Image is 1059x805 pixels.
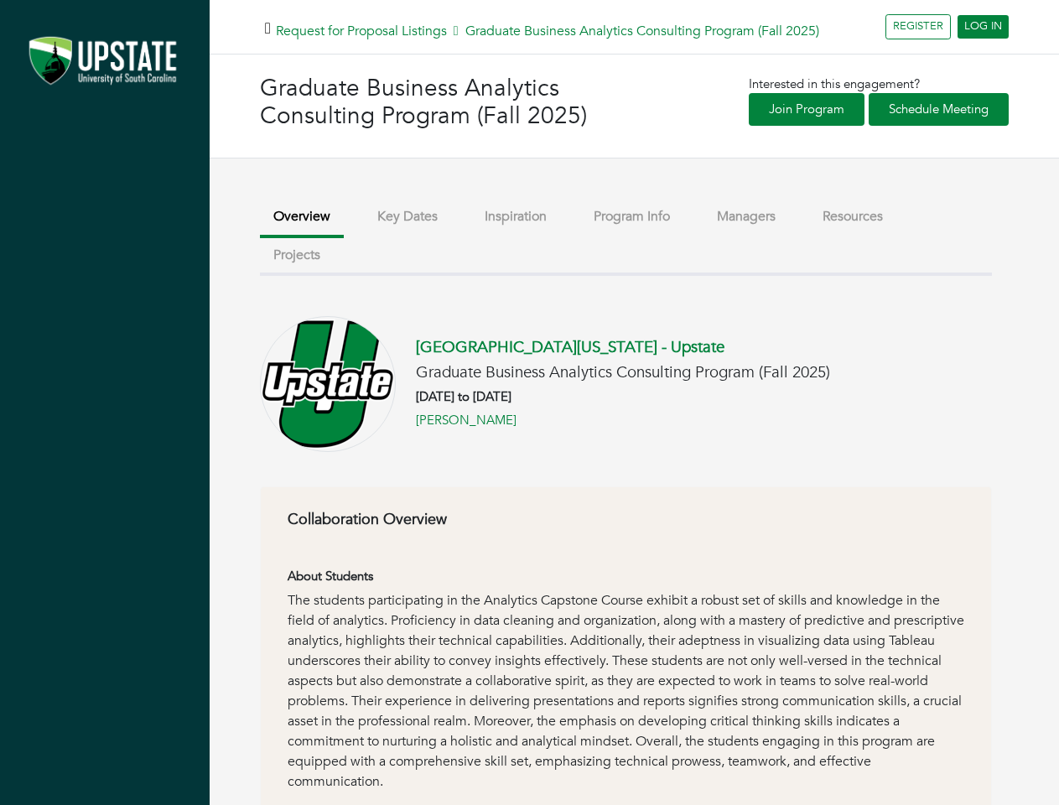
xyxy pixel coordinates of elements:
[276,23,819,39] h5: Graduate Business Analytics Consulting Program (Fall 2025)
[749,93,864,126] a: Join Program
[958,15,1009,39] a: LOG IN
[471,199,560,235] button: Inspiration
[260,75,635,131] h3: Graduate Business Analytics Consulting Program (Fall 2025)
[288,511,964,529] h6: Collaboration Overview
[260,199,344,238] button: Overview
[809,199,896,235] button: Resources
[288,569,964,584] h6: About Students
[416,389,830,404] h6: [DATE] to [DATE]
[580,199,683,235] button: Program Info
[703,199,789,235] button: Managers
[364,199,451,235] button: Key Dates
[276,22,447,40] a: Request for Proposal Listings
[17,29,193,95] img: Screenshot%202024-05-21%20at%2011.01.47%E2%80%AFAM.png
[749,75,1009,94] p: Interested in this engagement?
[416,411,517,430] a: [PERSON_NAME]
[416,363,830,382] h5: Graduate Business Analytics Consulting Program (Fall 2025)
[869,93,1009,126] a: Schedule Meeting
[260,316,396,452] img: USC_Upstate_Spartans_logo.svg.png
[288,590,964,792] div: The students participating in the Analytics Capstone Course exhibit a robust set of skills and kn...
[260,237,334,273] button: Projects
[416,336,724,358] a: [GEOGRAPHIC_DATA][US_STATE] - Upstate
[885,14,951,39] a: REGISTER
